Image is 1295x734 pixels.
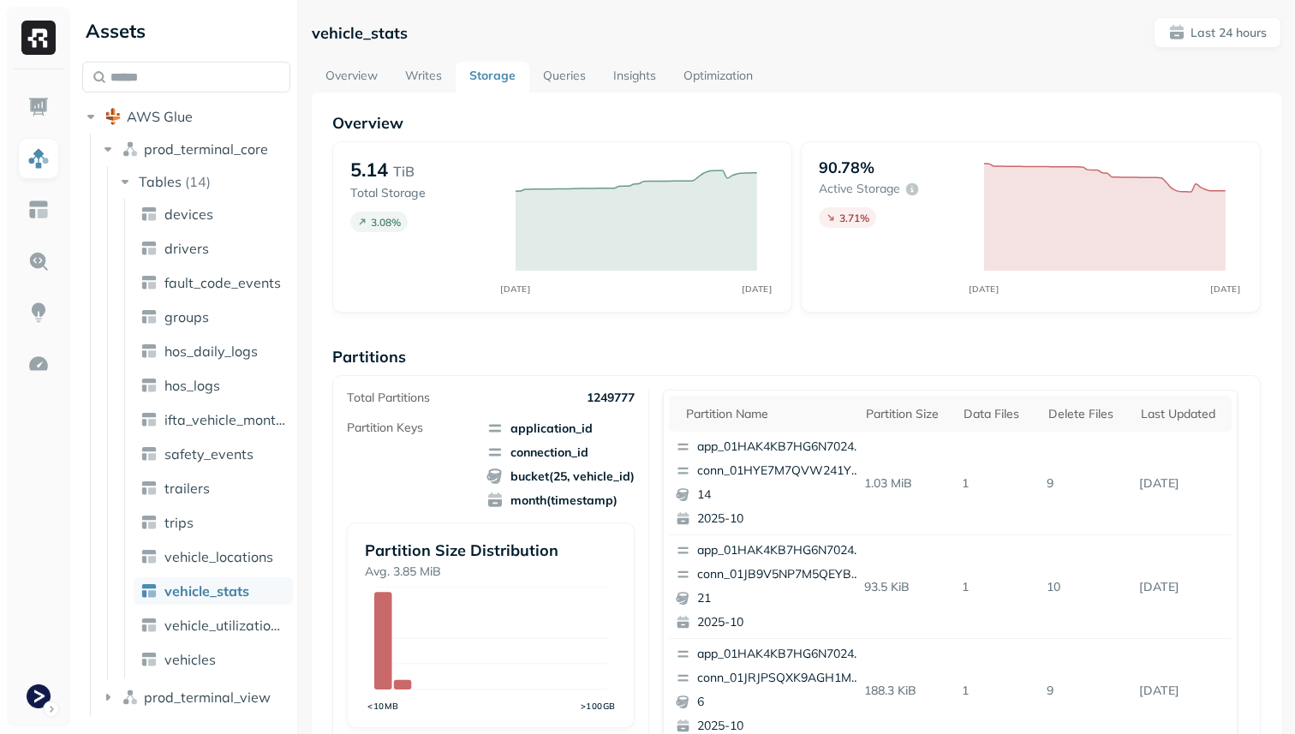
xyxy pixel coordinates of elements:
[697,542,863,559] p: app_01HAK4KB7HG6N7024210G3S8D5
[312,23,408,43] p: vehicle_stats
[350,158,388,182] p: 5.14
[164,582,249,600] span: vehicle_stats
[347,420,423,436] p: Partition Keys
[697,439,863,456] p: app_01HAK4KB7HG6N7024210G3S8D5
[164,343,258,360] span: hos_daily_logs
[391,62,456,92] a: Writes
[144,140,268,158] span: prod_terminal_core
[365,540,617,560] p: Partition Size Distribution
[27,96,50,118] img: Dashboard
[393,161,415,182] p: TiB
[697,694,863,711] p: 6
[27,250,50,272] img: Query Explorer
[332,113,1261,133] p: Overview
[140,377,158,394] img: table
[164,206,213,223] span: devices
[164,411,286,428] span: ifta_vehicle_months
[164,514,194,531] span: trips
[140,343,158,360] img: table
[1048,406,1124,422] div: Delete Files
[697,462,863,480] p: conn_01HYE7M7QVW241YMXBH9TS4KHQ
[686,406,849,422] div: Partition name
[164,240,209,257] span: drivers
[82,103,290,130] button: AWS Glue
[697,510,863,528] p: 2025-10
[866,406,947,422] div: Partition size
[122,689,139,706] img: namespace
[697,670,863,687] p: conn_01JRJPSQXK9AGH1MPB2B14F4EA
[164,617,286,634] span: vehicle_utilization_day
[27,147,50,170] img: Assets
[134,577,293,605] a: vehicle_stats
[164,308,209,325] span: groups
[670,62,767,92] a: Optimization
[164,445,254,462] span: safety_events
[332,347,1261,367] p: Partitions
[964,406,1031,422] div: Data Files
[371,216,401,229] p: 3.08 %
[134,440,293,468] a: safety_events
[486,492,635,509] span: month(timestamp)
[134,474,293,502] a: trailers
[140,548,158,565] img: table
[456,62,529,92] a: Storage
[697,566,863,583] p: conn_01JB9V5NP7M5QEYBTBBQ3J0AGE
[857,572,956,602] p: 93.5 KiB
[347,390,430,406] p: Total Partitions
[501,283,531,294] tspan: [DATE]
[140,240,158,257] img: table
[127,108,193,125] span: AWS Glue
[955,676,1040,706] p: 1
[486,420,635,437] span: application_id
[669,535,871,638] button: app_01HAK4KB7HG6N7024210G3S8D5conn_01JB9V5NP7M5QEYBTBBQ3J0AGE212025-10
[21,21,56,55] img: Ryft
[140,274,158,291] img: table
[140,582,158,600] img: table
[140,308,158,325] img: table
[1132,676,1232,706] p: Oct 3, 2025
[164,480,210,497] span: trailers
[27,199,50,221] img: Asset Explorer
[1040,676,1132,706] p: 9
[697,646,863,663] p: app_01HAK4KB7HG6N7024210G3S8D5
[134,406,293,433] a: ifta_vehicle_months
[122,140,139,158] img: namespace
[857,676,956,706] p: 188.3 KiB
[99,135,291,163] button: prod_terminal_core
[134,646,293,673] a: vehicles
[116,168,292,195] button: Tables(14)
[164,274,281,291] span: fault_code_events
[819,181,900,197] p: Active storage
[955,468,1040,498] p: 1
[486,468,635,485] span: bucket(25, vehicle_id)
[134,543,293,570] a: vehicle_locations
[27,301,50,324] img: Insights
[140,206,158,223] img: table
[144,689,271,706] span: prod_terminal_view
[312,62,391,92] a: Overview
[857,468,956,498] p: 1.03 MiB
[1040,468,1132,498] p: 9
[134,269,293,296] a: fault_code_events
[486,444,635,461] span: connection_id
[1211,283,1241,294] tspan: [DATE]
[164,377,220,394] span: hos_logs
[697,614,863,631] p: 2025-10
[350,185,498,201] p: Total Storage
[134,612,293,639] a: vehicle_utilization_day
[955,572,1040,602] p: 1
[104,108,122,125] img: root
[819,158,874,177] p: 90.78%
[669,432,871,534] button: app_01HAK4KB7HG6N7024210G3S8D5conn_01HYE7M7QVW241YMXBH9TS4KHQ142025-10
[367,701,399,711] tspan: <10MB
[140,445,158,462] img: table
[587,390,635,406] p: 1249777
[27,353,50,375] img: Optimization
[164,651,216,668] span: vehicles
[140,514,158,531] img: table
[697,590,863,607] p: 21
[27,684,51,708] img: Terminal
[134,372,293,399] a: hos_logs
[134,303,293,331] a: groups
[140,411,158,428] img: table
